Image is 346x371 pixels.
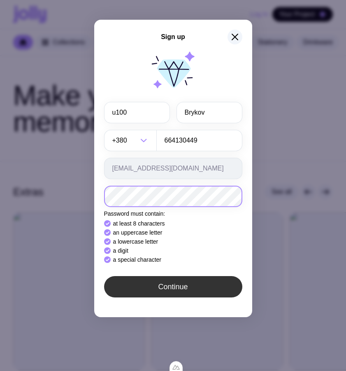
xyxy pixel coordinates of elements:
p: a lowercase letter [113,238,158,245]
input: First name [104,102,170,123]
input: you@email.com [104,158,242,179]
p: at least 8 characters [113,220,165,227]
span: Continue [158,282,188,292]
h5: Sign up [161,33,185,41]
p: an uppercase letter [113,229,163,236]
p: Password must contain: [104,210,242,217]
input: 0400123456 [156,130,242,151]
input: Last name [176,102,242,123]
p: a special character [113,256,162,263]
input: Search for option [129,130,138,151]
span: +380 [112,130,129,151]
p: a digit [113,247,128,254]
div: Search for option [104,130,157,151]
button: Continue [104,276,242,297]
